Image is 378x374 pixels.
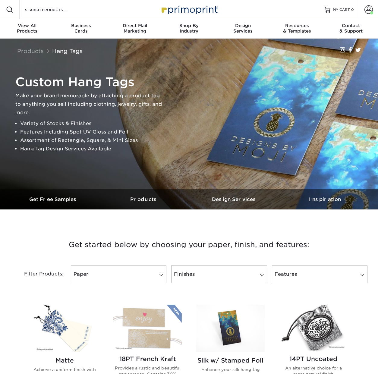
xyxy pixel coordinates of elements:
img: 14PT Uncoated Hang Tags [279,305,348,350]
div: Marketing [108,23,162,34]
a: Hang Tags [52,48,83,54]
img: Matte Hang Tags [30,305,99,352]
a: Paper [71,266,166,283]
h2: Matte [30,357,99,364]
a: Design Services [189,189,279,209]
h3: Products [99,196,189,202]
div: Industry [162,23,216,34]
a: Inspiration [279,189,370,209]
div: Cards [54,23,108,34]
span: Shop By [162,23,216,28]
h3: Design Services [189,196,279,202]
span: MY CART [333,7,350,12]
a: Resources& Templates [270,19,324,39]
span: Direct Mail [108,23,162,28]
span: Design [216,23,270,28]
li: Variety of Stocks & Finishes [20,119,166,128]
div: & Templates [270,23,324,34]
img: Silk w/ Stamped Foil Hang Tags [196,305,265,352]
h2: 18PT French Kraft [113,355,182,363]
img: New Product [167,305,182,323]
span: 0 [351,8,354,12]
h2: Silk w/ Stamped Foil [196,357,265,364]
span: Resources [270,23,324,28]
a: BusinessCards [54,19,108,39]
a: Contact& Support [324,19,378,39]
h1: Custom Hang Tags [15,75,166,89]
a: Shop ByIndustry [162,19,216,39]
li: Hang Tag Design Services Available [20,145,166,153]
li: Assortment of Rectangle, Square, & Mini Sizes [20,136,166,145]
a: Products [17,48,44,54]
input: SEARCH PRODUCTS..... [24,6,83,13]
h3: Inspiration [279,196,370,202]
a: Get Free Samples [8,189,99,209]
h3: Get Free Samples [8,196,99,202]
span: Business [54,23,108,28]
div: & Support [324,23,378,34]
p: Make your brand memorable by attaching a product tag to anything you sell including clothing, jew... [15,92,166,117]
a: Features [272,266,367,283]
div: Filter Products: [8,266,68,283]
span: Contact [324,23,378,28]
a: Products [99,189,189,209]
a: DesignServices [216,19,270,39]
a: Finishes [171,266,267,283]
li: Features Including Spot UV Gloss and Foil [20,128,166,136]
img: 18PT French Kraft Hang Tags [113,305,182,350]
img: Primoprint [159,3,219,16]
h3: Get started below by choosing your paper, finish, and features: [13,231,365,258]
div: Services [216,23,270,34]
a: Direct MailMarketing [108,19,162,39]
h2: 14PT Uncoated [279,355,348,363]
